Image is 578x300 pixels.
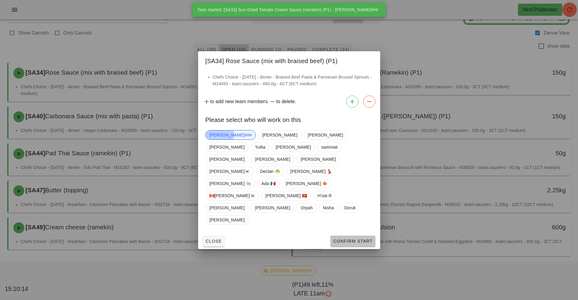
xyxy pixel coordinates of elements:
[321,143,337,152] span: sammiat
[255,155,290,164] span: [PERSON_NAME]
[192,2,383,17] div: Task started: [SA33] Sun-Dried Tomato Cream Sauce (ramekin) (P1) - [PERSON_NAME]###
[213,74,373,87] li: Chefs Choice - [DATE] - dinner - Braised Beef Pasta & Parmesan Brussel Sprouts - M14093 - team:sa...
[198,51,380,69] div: [SA34] Rose Sauce (mix with braised beef) (P1)
[330,236,375,247] button: Confirm Start
[300,203,312,212] span: Orpah
[255,203,290,212] span: [PERSON_NAME]
[209,167,250,176] span: [PERSON_NAME]🇰🇷
[209,191,255,200] span: 🇨🇦[PERSON_NAME]🇰🇷
[209,143,245,152] span: [PERSON_NAME]
[260,167,280,176] span: Declan ☘️
[344,203,356,212] span: Doruk
[209,179,251,188] span: [PERSON_NAME] 👨🏼‍🍳
[317,191,332,200] span: H'oat R
[308,130,343,140] span: [PERSON_NAME]
[209,203,245,212] span: [PERSON_NAME]
[209,130,252,140] span: [PERSON_NAME]###
[209,155,245,164] span: [PERSON_NAME]
[290,167,332,176] span: [PERSON_NAME] 💃🏽
[261,179,275,188] span: Ada 🇲🇽
[333,239,373,244] span: Confirm Start
[255,143,265,152] span: Yullia
[209,215,245,224] span: [PERSON_NAME]
[275,143,311,152] span: [PERSON_NAME]
[198,93,380,110] div: to add new team members. to delete.
[262,130,297,140] span: [PERSON_NAME]
[323,203,334,212] span: Nisha
[265,191,307,200] span: [PERSON_NAME] 🇻🇳
[286,179,327,188] span: [PERSON_NAME] 🍁
[300,155,336,164] span: [PERSON_NAME]
[198,110,380,128] div: Please select who will work on this
[205,239,222,244] span: Close
[203,236,225,247] button: Close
